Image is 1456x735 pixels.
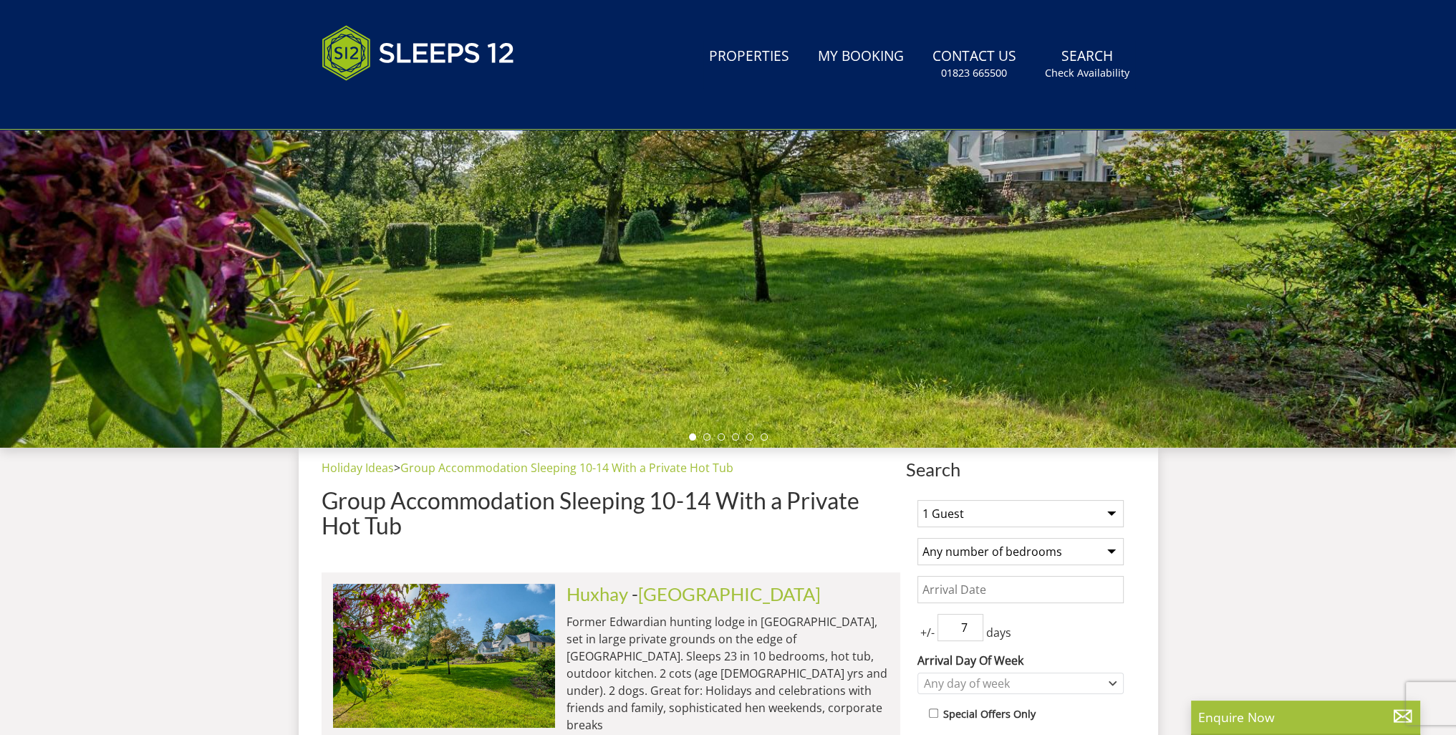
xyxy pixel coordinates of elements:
[812,41,910,73] a: My Booking
[1039,41,1135,87] a: SearchCheck Availability
[983,624,1014,641] span: days
[322,460,394,476] a: Holiday Ideas
[394,460,400,476] span: >
[917,673,1124,694] div: Combobox
[638,583,821,605] a: [GEOGRAPHIC_DATA]
[927,41,1022,87] a: Contact Us01823 665500
[917,624,937,641] span: +/-
[906,459,1135,479] span: Search
[322,488,900,538] h1: Group Accommodation Sleeping 10-14 With a Private Hot Tub
[567,613,889,734] p: Former Edwardian hunting lodge in [GEOGRAPHIC_DATA], set in large private grounds on the edge of ...
[920,676,1106,691] div: Any day of week
[941,66,1007,80] small: 01823 665500
[632,583,821,605] span: -
[333,584,555,727] img: duxhams-somerset-holiday-accomodation-sleeps-12.original.jpg
[322,17,515,89] img: Sleeps 12
[917,576,1124,603] input: Arrival Date
[314,97,465,110] iframe: Customer reviews powered by Trustpilot
[943,706,1036,722] label: Special Offers Only
[703,41,795,73] a: Properties
[1045,66,1129,80] small: Check Availability
[1198,708,1413,726] p: Enquire Now
[400,460,733,476] a: Group Accommodation Sleeping 10-14 With a Private Hot Tub
[917,652,1124,669] label: Arrival Day Of Week
[567,583,628,605] a: Huxhay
